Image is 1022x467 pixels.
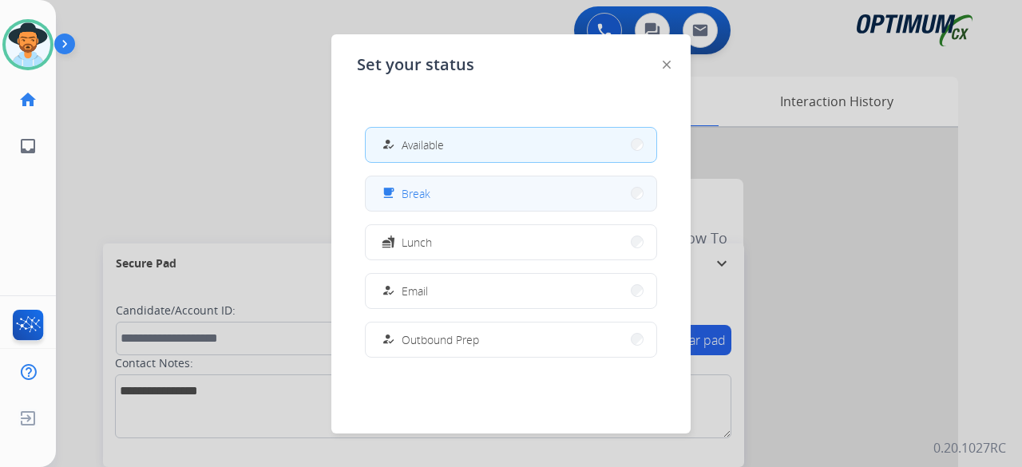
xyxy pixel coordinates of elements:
mat-icon: inbox [18,137,38,156]
p: 0.20.1027RC [933,438,1006,457]
mat-icon: how_to_reg [382,284,395,298]
mat-icon: fastfood [382,235,395,249]
button: Available [366,128,656,162]
span: Outbound Prep [402,331,479,348]
img: avatar [6,22,50,67]
mat-icon: how_to_reg [382,138,395,152]
span: Lunch [402,234,432,251]
button: Lunch [366,225,656,259]
span: Set your status [357,53,474,76]
span: Break [402,185,430,202]
button: Break [366,176,656,211]
button: Email [366,274,656,308]
img: close-button [663,61,671,69]
mat-icon: how_to_reg [382,333,395,346]
button: Outbound Prep [366,323,656,357]
span: Email [402,283,428,299]
mat-icon: free_breakfast [382,187,395,200]
mat-icon: home [18,90,38,109]
span: Available [402,137,444,153]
